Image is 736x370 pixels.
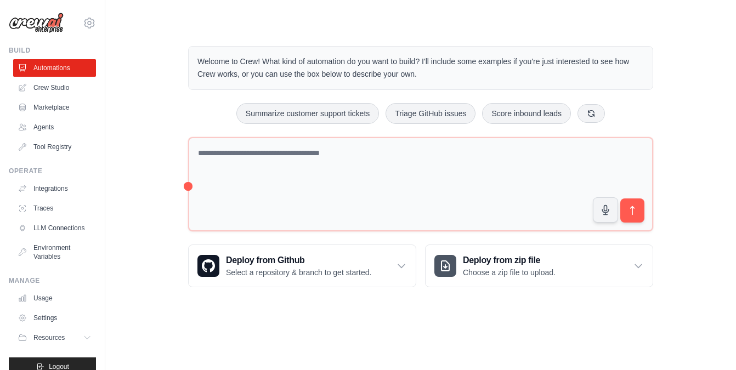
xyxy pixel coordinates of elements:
[226,267,371,278] p: Select a repository & branch to get started.
[13,219,96,237] a: LLM Connections
[9,13,64,33] img: Logo
[463,254,556,267] h3: Deploy from zip file
[13,239,96,265] a: Environment Variables
[13,200,96,217] a: Traces
[9,276,96,285] div: Manage
[9,46,96,55] div: Build
[386,103,475,124] button: Triage GitHub issues
[13,99,96,116] a: Marketplace
[13,289,96,307] a: Usage
[13,59,96,77] a: Automations
[13,309,96,327] a: Settings
[482,103,571,124] button: Score inbound leads
[13,180,96,197] a: Integrations
[236,103,379,124] button: Summarize customer support tickets
[33,333,65,342] span: Resources
[13,79,96,96] a: Crew Studio
[197,55,644,81] p: Welcome to Crew! What kind of automation do you want to build? I'll include some examples if you'...
[463,267,556,278] p: Choose a zip file to upload.
[13,138,96,156] a: Tool Registry
[9,167,96,175] div: Operate
[226,254,371,267] h3: Deploy from Github
[13,118,96,136] a: Agents
[13,329,96,346] button: Resources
